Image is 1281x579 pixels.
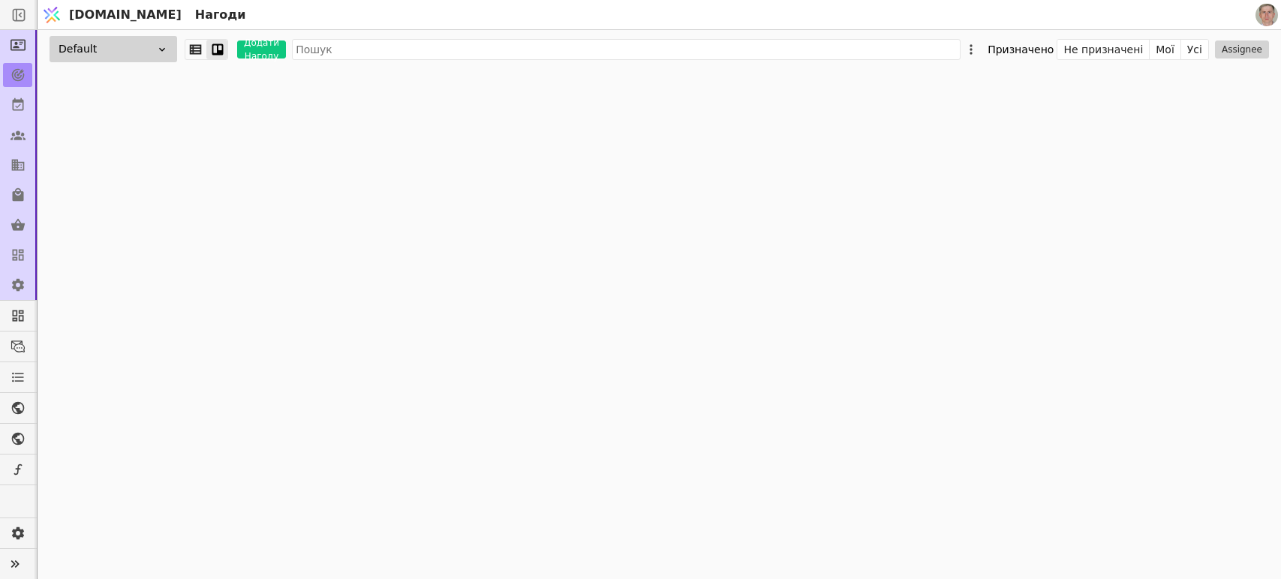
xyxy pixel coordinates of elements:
[292,39,961,60] input: Пошук
[988,39,1054,60] div: Призначено
[1255,4,1278,26] img: 1560949290925-CROPPED-IMG_0201-2-.jpg
[1150,39,1181,60] button: Мої
[189,6,246,24] h2: Нагоди
[1215,40,1269,58] button: Assignee
[50,36,177,62] div: Default
[41,1,63,29] img: Logo
[69,6,182,24] span: [DOMAIN_NAME]
[1057,39,1150,60] button: Не призначені
[38,1,189,29] a: [DOMAIN_NAME]
[1181,39,1208,60] button: Усі
[228,40,286,58] a: Додати Нагоду
[237,40,286,58] button: Додати Нагоду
